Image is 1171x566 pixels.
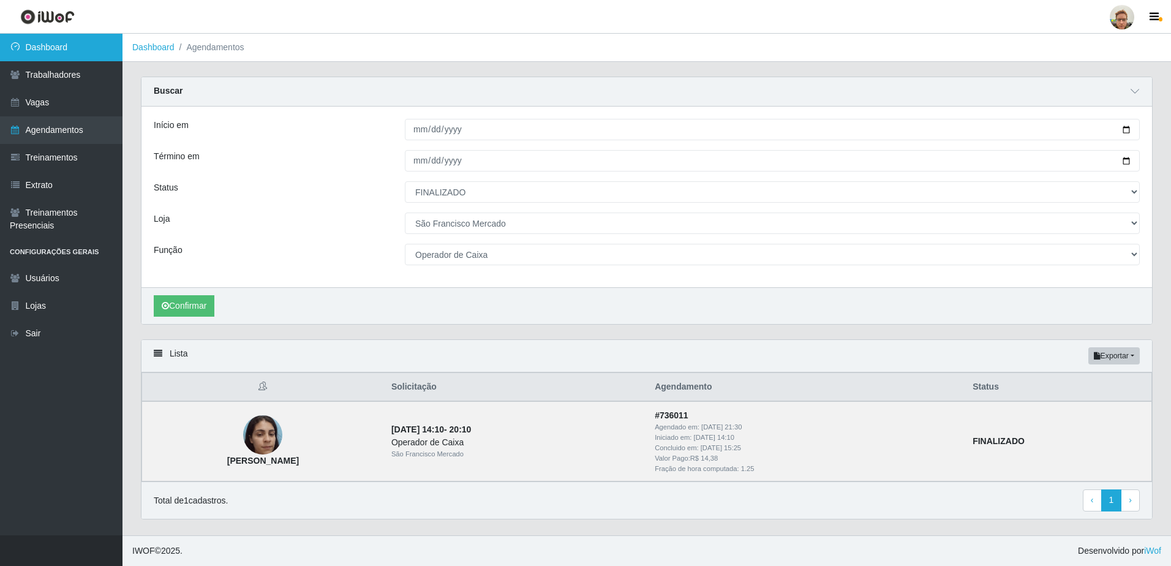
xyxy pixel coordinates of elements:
time: [DATE] 21:30 [701,423,742,431]
div: Fração de hora computada: 1.25 [655,464,958,474]
nav: pagination [1083,489,1140,511]
img: Gabriela Ribeiro de Araujo [243,409,282,461]
span: › [1129,495,1132,505]
input: 00/00/0000 [405,119,1140,140]
div: Valor Pago: R$ 14,38 [655,453,958,464]
a: Next [1121,489,1140,511]
a: Dashboard [132,42,175,52]
div: Concluido em: [655,443,958,453]
a: iWof [1144,546,1161,556]
label: Função [154,244,183,257]
strong: # 736011 [655,410,688,420]
nav: breadcrumb [122,34,1171,62]
span: ‹ [1091,495,1094,505]
th: Status [965,373,1151,402]
button: Exportar [1088,347,1140,364]
strong: - [391,424,471,434]
img: CoreUI Logo [20,9,75,25]
strong: [PERSON_NAME] [227,456,299,466]
div: Iniciado em: [655,432,958,443]
div: Agendado em: [655,422,958,432]
time: 20:10 [450,424,472,434]
time: [DATE] 14:10 [694,434,734,441]
div: São Francisco Mercado [391,449,640,459]
strong: Buscar [154,86,183,96]
div: Lista [141,340,1152,372]
button: Confirmar [154,295,214,317]
label: Loja [154,213,170,225]
div: Operador de Caixa [391,436,640,449]
a: Previous [1083,489,1102,511]
label: Status [154,181,178,194]
label: Início em [154,119,189,132]
th: Agendamento [647,373,965,402]
time: [DATE] 14:10 [391,424,444,434]
time: [DATE] 15:25 [701,444,741,451]
a: 1 [1101,489,1122,511]
span: IWOF [132,546,155,556]
span: Desenvolvido por [1078,545,1161,557]
th: Solicitação [384,373,647,402]
input: 00/00/0000 [405,150,1140,172]
label: Término em [154,150,200,163]
p: Total de 1 cadastros. [154,494,228,507]
span: © 2025 . [132,545,183,557]
li: Agendamentos [175,41,244,54]
strong: FINALIZADO [973,436,1025,446]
